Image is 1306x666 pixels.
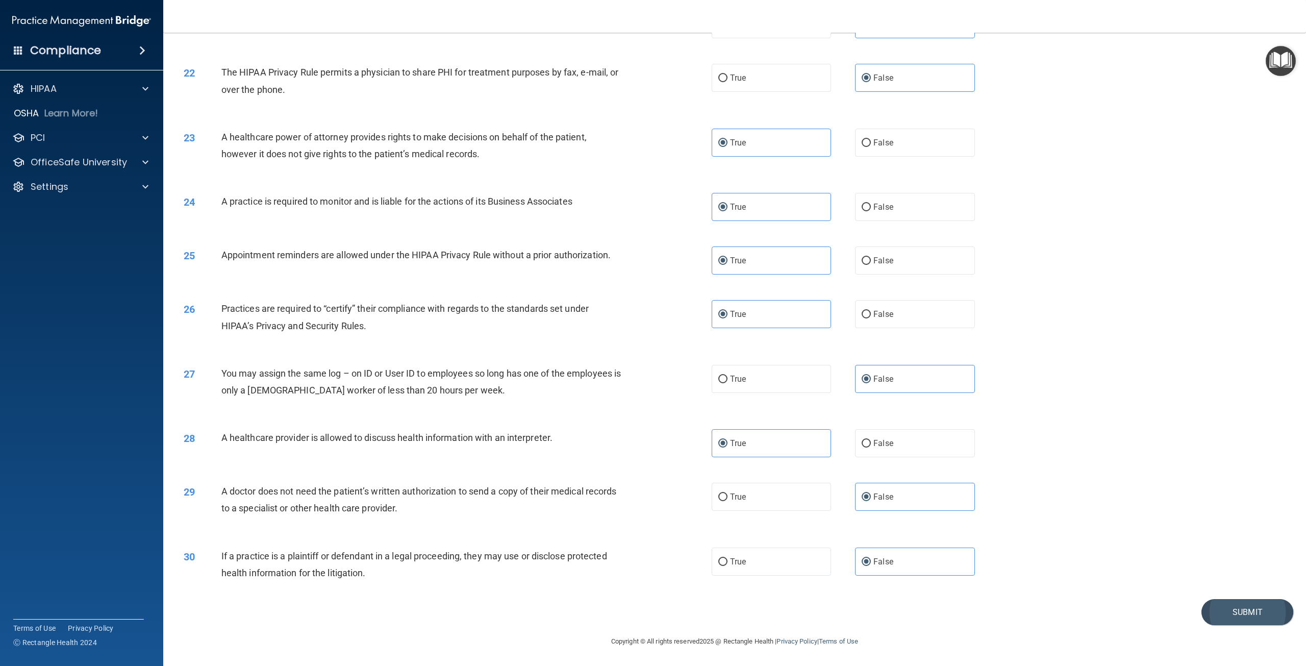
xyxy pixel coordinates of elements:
[1201,599,1293,625] button: Submit
[221,132,587,159] span: A healthcare power of attorney provides rights to make decisions on behalf of the patient, howeve...
[730,256,746,265] span: True
[12,11,151,31] img: PMB logo
[862,75,871,82] input: False
[862,139,871,147] input: False
[68,623,114,633] a: Privacy Policy
[30,43,101,58] h4: Compliance
[12,83,148,95] a: HIPAA
[31,156,127,168] p: OfficeSafe University
[730,374,746,384] span: True
[12,132,148,144] a: PCI
[718,440,727,448] input: True
[184,196,195,208] span: 24
[221,368,621,396] span: You may assign the same log – on ID or User ID to employees so long has one of the employees is o...
[31,132,45,144] p: PCI
[31,181,68,193] p: Settings
[184,432,195,445] span: 28
[873,256,893,265] span: False
[718,257,727,265] input: True
[184,368,195,380] span: 27
[718,311,727,318] input: True
[718,376,727,383] input: True
[1266,46,1296,76] button: Open Resource Center
[184,303,195,315] span: 26
[730,438,746,448] span: True
[730,492,746,502] span: True
[873,309,893,319] span: False
[873,138,893,147] span: False
[44,107,98,119] p: Learn More!
[873,73,893,83] span: False
[873,374,893,384] span: False
[718,558,727,566] input: True
[14,107,39,119] p: OSHA
[862,257,871,265] input: False
[862,440,871,448] input: False
[184,551,195,563] span: 30
[718,75,727,82] input: True
[184,67,195,79] span: 22
[873,202,893,212] span: False
[873,492,893,502] span: False
[31,83,57,95] p: HIPAA
[12,156,148,168] a: OfficeSafe University
[221,196,572,207] span: A practice is required to monitor and is liable for the actions of its Business Associates
[862,494,871,501] input: False
[184,250,195,262] span: 25
[718,494,727,501] input: True
[221,67,619,94] span: The HIPAA Privacy Rule permits a physician to share PHI for treatment purposes by fax, e-mail, or...
[221,551,607,578] span: If a practice is a plaintiff or defendant in a legal proceeding, they may use or disclose protect...
[221,432,552,443] span: A healthcare provider is allowed to discuss health information with an interpreter.
[730,138,746,147] span: True
[718,139,727,147] input: True
[862,204,871,211] input: False
[221,486,617,513] span: A doctor does not need the patient’s written authorization to send a copy of their medical record...
[730,557,746,566] span: True
[776,637,817,645] a: Privacy Policy
[730,202,746,212] span: True
[862,376,871,383] input: False
[184,486,195,498] span: 29
[12,181,148,193] a: Settings
[730,309,746,319] span: True
[13,623,56,633] a: Terms of Use
[221,303,589,331] span: Practices are required to “certify” their compliance with regards to the standards set under HIPA...
[184,132,195,144] span: 23
[862,558,871,566] input: False
[221,250,611,260] span: Appointment reminders are allowed under the HIPAA Privacy Rule without a prior authorization.
[718,204,727,211] input: True
[819,637,858,645] a: Terms of Use
[13,637,97,648] span: Ⓒ Rectangle Health 2024
[548,625,921,658] div: Copyright © All rights reserved 2025 @ Rectangle Health | |
[873,557,893,566] span: False
[730,73,746,83] span: True
[873,438,893,448] span: False
[862,311,871,318] input: False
